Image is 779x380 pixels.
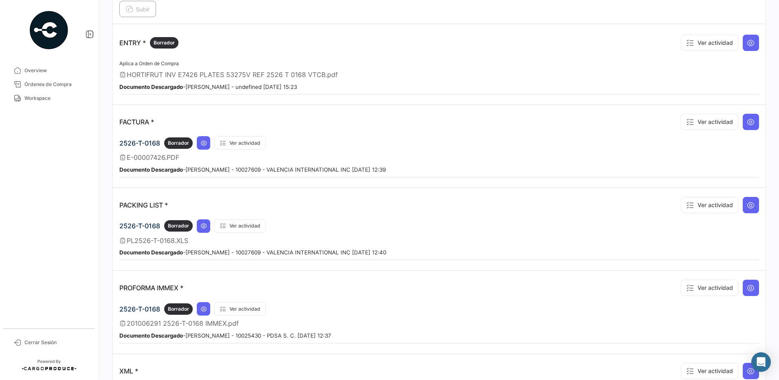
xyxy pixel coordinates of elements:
[119,60,179,66] span: Aplica a Orden de Compra
[29,10,69,51] img: powered-by.png
[119,166,183,173] b: Documento Descargado
[119,332,183,339] b: Documento Descargado
[119,305,160,313] span: 2526-T-0168
[127,236,188,245] span: PL2526-T-0168.XLS
[119,1,156,17] button: Subir
[681,114,738,130] button: Ver actividad
[154,39,175,46] span: Borrador
[168,222,189,230] span: Borrador
[119,249,386,256] small: - [PERSON_NAME] - 10027609 - VALENCIA INTERNATIONAL INC [DATE] 12:40
[7,77,91,91] a: Órdenes de Compra
[119,201,168,209] p: PACKING LIST *
[119,249,183,256] b: Documento Descargado
[7,64,91,77] a: Overview
[119,139,160,147] span: 2526-T-0168
[119,166,386,173] small: - [PERSON_NAME] - 10027609 - VALENCIA INTERNATIONAL INC [DATE] 12:39
[214,302,266,316] button: Ver actividad
[681,363,738,379] button: Ver actividad
[214,136,266,150] button: Ver actividad
[168,305,189,313] span: Borrador
[24,339,88,346] span: Cerrar Sesión
[681,280,738,296] button: Ver actividad
[126,6,150,13] span: Subir
[119,222,160,230] span: 2526-T-0168
[119,367,138,375] p: XML *
[214,219,266,233] button: Ver actividad
[119,332,331,339] small: - [PERSON_NAME] - 10025430 - PDSA S. C. [DATE] 12:37
[119,84,297,90] small: - [PERSON_NAME] - undefined [DATE] 15:23
[119,118,154,126] p: FACTURA *
[168,139,189,147] span: Borrador
[127,153,179,161] span: E-00007426.PDF
[751,352,771,372] div: Abrir Intercom Messenger
[127,71,338,79] span: HORTIFRUT INV E7426 PLATES 53275V REF 2526 T 0168 VTCB.pdf
[24,81,88,88] span: Órdenes de Compra
[119,284,183,292] p: PROFORMA IMMEX *
[681,197,738,213] button: Ver actividad
[119,37,178,49] p: ENTRY *
[7,91,91,105] a: Workspace
[681,35,738,51] button: Ver actividad
[127,319,239,327] span: 201006291 2526-T-0168 IMMEX.pdf
[24,95,88,102] span: Workspace
[24,67,88,74] span: Overview
[119,84,183,90] b: Documento Descargado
